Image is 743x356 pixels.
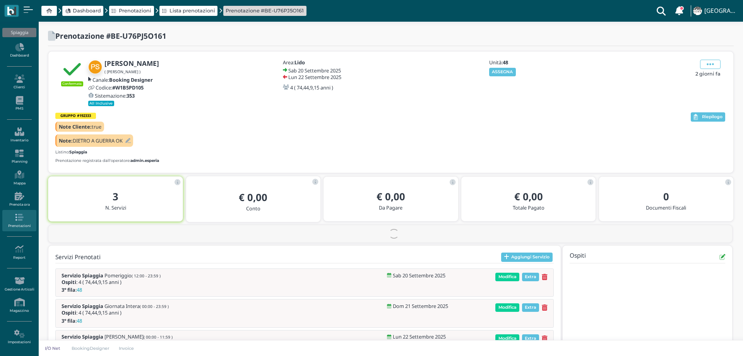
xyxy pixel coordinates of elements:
h5: Codice: [96,85,144,90]
a: Clienti [2,71,36,93]
h5: N. Servizi [55,205,176,210]
a: Dashboard [65,7,101,14]
h5: Area: [283,60,364,65]
img: ... [693,7,702,15]
b: GRUPPO #192333 [60,113,91,118]
b: 3 [113,190,118,203]
b: [PERSON_NAME] [104,59,159,68]
small: ( 00:00 - 11:59 ) [144,334,173,340]
h5: Canale: [92,77,153,83]
span: Riepilogo [702,114,722,120]
span: Lista prenotazioni [169,7,215,14]
b: 3° fila [62,317,75,324]
span: Modifica [495,303,519,312]
span: [PERSON_NAME] [104,334,173,339]
small: ( 00:00 - 23:59 ) [140,304,169,309]
a: Dashboard [2,40,36,61]
small: Prenotazione registrata dall'operatore: [55,158,159,163]
h5: : 4 ( 74,44,9,15 anni ) [62,310,169,315]
a: Prenotazione #BE-U76PJ5O161 [226,7,304,14]
a: Magazzino [2,295,36,316]
h4: [GEOGRAPHIC_DATA] [704,8,738,14]
small: Listino: [55,149,87,155]
span: Dashboard [73,7,101,14]
h5: Dom 21 Settembre 2025 [393,303,448,309]
span: 2 giorni fa [695,70,721,77]
a: Canale:Booking Designer [88,77,153,83]
p: I/O Net [43,345,62,351]
b: Ospiti [62,309,76,316]
button: Aggiungi Servizio [501,253,553,262]
a: BookingDesigner [67,345,114,351]
b: 0 [663,190,669,203]
span: Prenotazioni [119,7,151,14]
span: Extra [522,303,539,312]
a: Lista prenotazioni [162,7,215,14]
b: € 0,00 [377,190,405,203]
h5: Lun 22 Settembre 2025 [393,334,446,339]
iframe: Help widget launcher [688,332,736,349]
button: Riepilogo [691,112,725,122]
a: Gestione Articoli [2,273,36,295]
h5: DIETRO A GUERRA OK [59,138,123,143]
b: Note Cliente: [59,123,92,130]
h5: Da Pagare [330,205,452,210]
b: 48 [503,59,508,66]
span: Giornata Intera [104,303,169,309]
a: Inventario [2,124,36,146]
a: Report [2,242,36,263]
b: Spiaggia [69,150,87,155]
b: Booking Designer [109,76,153,83]
b: admin.esperia [130,158,159,163]
a: Codice:#W1B5PD105 [88,85,144,90]
b: Ospiti [62,279,76,285]
h5: : [62,318,158,323]
h5: : [62,287,158,292]
small: Confermata [61,81,83,86]
a: ... [GEOGRAPHIC_DATA] [692,2,738,20]
a: Planning [2,146,36,167]
span: Modifica [495,334,519,343]
b: 353 [127,92,135,99]
a: PMS [2,93,36,114]
div: Spiaggia [2,28,36,37]
h5: Sab 20 Settembre 2025 [393,273,445,278]
b: #W1B5PD105 [112,84,144,91]
h5: true [59,124,101,129]
button: ASSEGNA [489,68,516,76]
a: Invoice [114,345,139,351]
span: 48 [77,287,82,292]
a: Prenotazioni [2,210,36,231]
h5: 4 ( 74,44,9,15 anni ) [290,85,333,90]
small: ( [PERSON_NAME] ) [104,69,140,74]
b: Servizio Spiaggia [62,303,103,310]
span: Extra [522,273,539,281]
span: Pomeriggio [104,273,161,278]
img: logo [7,7,16,15]
h4: Servizi Prenotati [55,254,101,261]
b: Servizio Spiaggia [62,272,103,279]
a: Prenota ora [2,189,36,210]
h2: Prenotazione #BE-U76PJ5O161 [55,32,166,40]
img: Pietrangelo Sabrina [88,60,102,74]
small: ( 12:00 - 23:59 ) [132,273,161,279]
a: Mappa [2,167,36,189]
h5: Conto [192,206,314,211]
b: Note: [59,137,73,144]
h5: Unità: [489,60,570,65]
b: € 0,00 [514,190,543,203]
b: 3° fila [62,286,75,293]
h5: Totale Pagato [467,205,589,210]
span: 48 [77,318,82,323]
span: Modifica [495,273,519,281]
a: Prenotazioni [111,7,151,14]
h5: Sistemazione: [95,93,135,98]
small: All Inclusive [88,101,115,106]
h4: Ospiti [570,253,586,261]
h5: Lun 22 Settembre 2025 [288,74,341,80]
b: Lido [294,59,305,66]
span: Extra [522,334,539,343]
b: € 0,00 [239,191,267,204]
h5: Documenti Fiscali [605,205,727,210]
